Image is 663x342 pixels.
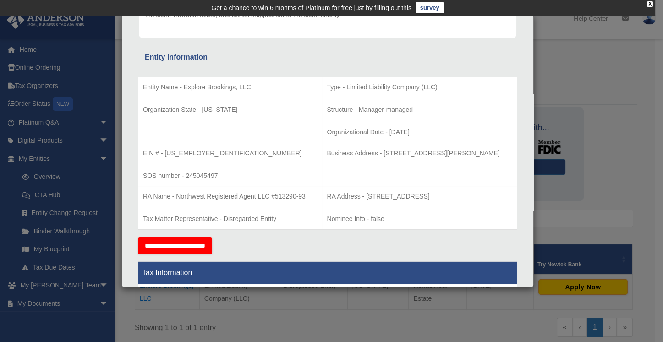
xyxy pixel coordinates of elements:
div: Entity Information [145,51,510,64]
p: Entity Name - Explore Brookings, LLC [143,82,317,93]
p: RA Address - [STREET_ADDRESS] [327,191,512,202]
p: EIN # - [US_EMPLOYER_IDENTIFICATION_NUMBER] [143,148,317,159]
th: Tax Information [138,261,517,284]
p: Tax Matter Representative - Disregarded Entity [143,213,317,225]
p: Organization State - [US_STATE] [143,104,317,116]
p: RA Name - Northwest Registered Agent LLC #513290-93 [143,191,317,202]
p: Business Address - [STREET_ADDRESS][PERSON_NAME] [327,148,512,159]
p: SOS number - 245045497 [143,170,317,182]
p: Nominee Info - false [327,213,512,225]
p: Organizational Date - [DATE] [327,127,512,138]
a: survey [416,2,444,13]
p: Type - Limited Liability Company (LLC) [327,82,512,93]
p: Structure - Manager-managed [327,104,512,116]
div: Get a chance to win 6 months of Platinum for free just by filling out this [211,2,411,13]
div: close [647,1,653,7]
